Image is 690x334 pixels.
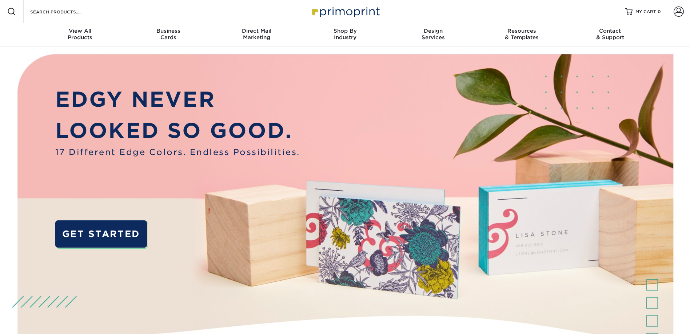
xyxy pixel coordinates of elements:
[635,9,656,15] span: MY CART
[301,23,389,46] a: Shop ByIndustry
[55,220,147,248] a: GET STARTED
[566,28,654,34] span: Contact
[478,28,566,34] span: Resources
[389,28,478,34] span: Design
[29,7,100,16] input: SEARCH PRODUCTS.....
[124,23,212,46] a: BusinessCards
[124,28,212,34] span: Business
[389,28,478,41] div: Services
[36,28,124,34] span: View All
[55,115,300,146] p: LOOKED SO GOOD.
[478,28,566,41] div: & Templates
[478,23,566,46] a: Resources& Templates
[301,28,389,41] div: Industry
[212,28,301,41] div: Marketing
[55,84,300,115] p: EDGY NEVER
[212,23,301,46] a: Direct MailMarketing
[212,28,301,34] span: Direct Mail
[309,4,382,19] img: Primoprint
[658,9,661,14] span: 0
[124,28,212,41] div: Cards
[55,146,300,158] span: 17 Different Edge Colors. Endless Possibilities.
[36,28,124,41] div: Products
[566,23,654,46] a: Contact& Support
[566,28,654,41] div: & Support
[389,23,478,46] a: DesignServices
[36,23,124,46] a: View AllProducts
[301,28,389,34] span: Shop By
